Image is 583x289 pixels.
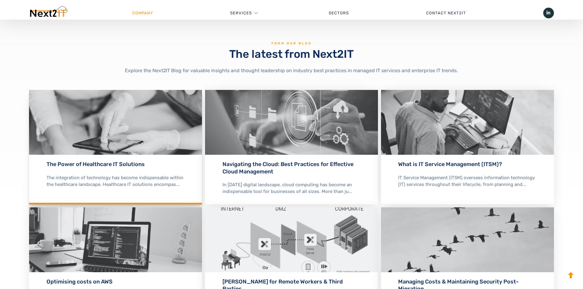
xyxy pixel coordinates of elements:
[398,161,536,168] h2: What is IT Service Management (ITSM)?
[222,181,361,195] div: In [DATE] digital landscape, cloud computing has become an indispensable tool for businesses of a...
[29,207,202,272] img: christopher-gower-m_HRfLhgABo-unsplash
[381,90,554,155] img: African American Software Developer
[398,174,536,188] div: IT Service Management (ITSM) oversees information technology (IT) services throughout their lifec...
[47,161,185,168] h2: The Power of Healthcare IT Solutions
[29,90,202,155] img: Healthcare-next2IT
[47,278,185,285] h2: Optimising costs on AWS
[205,90,378,155] img: Businessman using a computer to document management concept, online documentation database and di...
[222,161,361,175] h2: Navigating the Cloud: Best Practices for Effective Cloud Management
[94,4,192,22] a: Company
[118,67,465,75] p: Explore the Next2IT Blog for valuable insights and thought leadership on industry best practices ...
[163,47,420,61] h2: The latest from Next2IT
[205,207,378,272] img: PAM Solution
[47,174,185,188] div: The integration of technology has become indispensable within the healthcare landscape. Healthcar...
[29,90,202,204] a: Healthcare-next2IT The Power of Healthcare IT Solutions The integration of technology has become ...
[387,4,505,22] a: Contact Next2IT
[381,90,554,204] a: IT Service Management What is IT Service Management (ITSM)? IT Service Management (ITSM) oversees...
[290,4,388,22] a: Sectors
[381,207,554,272] img: Migration - Next2IT
[163,42,420,46] h6: FORM OUR BLOG
[230,4,252,22] a: Services
[29,6,67,20] img: Next2IT
[205,90,378,204] a: Cloud Management Navigating the Cloud: Best Practices for Effective Cloud Management In [DATE] di...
